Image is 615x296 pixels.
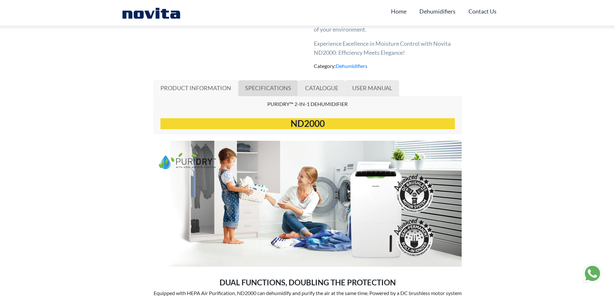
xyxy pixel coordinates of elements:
a: USER MANUAL [345,80,399,96]
span: Category: [314,63,367,69]
a: Home [391,5,406,17]
span: CATALOGUE [305,84,338,91]
a: SPECIFICATIONS [238,80,298,96]
img: Novita [119,6,184,19]
p: Experience Excellence in Moisture Control with Novita ND2000: Efficiency Meets Elegance! [314,39,462,57]
span: PURIDRY™ 2-IN-1 DEHUMIDIFIER [267,101,348,107]
span: USER MANUAL [352,84,392,91]
a: CATALOGUE [298,80,345,96]
span: SPECIFICATIONS [245,84,291,91]
span: PRODUCT INFORMATION [160,84,231,91]
a: Contact Us [468,5,497,17]
a: PRODUCT INFORMATION [154,80,238,96]
span: DUAL FUNCTIONS, DOUBLING THE PROTECTION [220,278,396,287]
a: Dehumidifiers [336,63,367,69]
span: ND2000 [291,118,325,129]
a: Dehumidifiers [419,5,456,17]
